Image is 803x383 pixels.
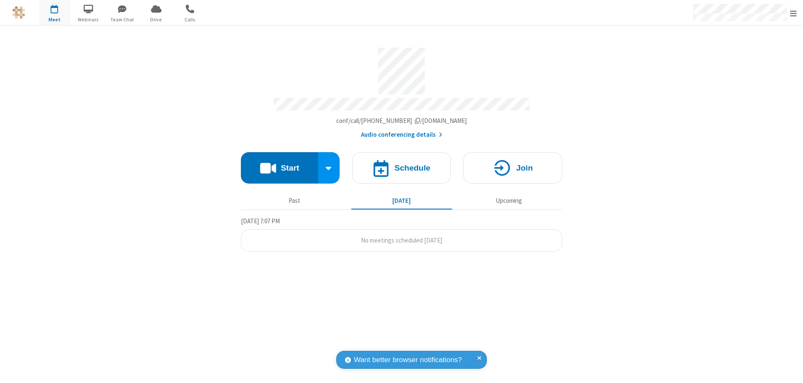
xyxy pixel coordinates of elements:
[241,217,280,225] span: [DATE] 7:07 PM
[354,355,462,365] span: Want better browser notifications?
[394,164,430,172] h4: Schedule
[516,164,533,172] h4: Join
[351,193,452,209] button: [DATE]
[281,164,299,172] h4: Start
[174,16,206,23] span: Calls
[13,6,25,19] img: QA Selenium DO NOT DELETE OR CHANGE
[361,130,442,140] button: Audio conferencing details
[241,152,318,184] button: Start
[241,216,562,252] section: Today's Meetings
[107,16,138,23] span: Team Chat
[463,152,562,184] button: Join
[241,41,562,140] section: Account details
[336,117,467,125] span: Copy my meeting room link
[458,193,559,209] button: Upcoming
[318,152,340,184] div: Start conference options
[73,16,104,23] span: Webinars
[336,116,467,126] button: Copy my meeting room linkCopy my meeting room link
[141,16,172,23] span: Drive
[39,16,70,23] span: Meet
[244,193,345,209] button: Past
[352,152,451,184] button: Schedule
[361,236,442,244] span: No meetings scheduled [DATE]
